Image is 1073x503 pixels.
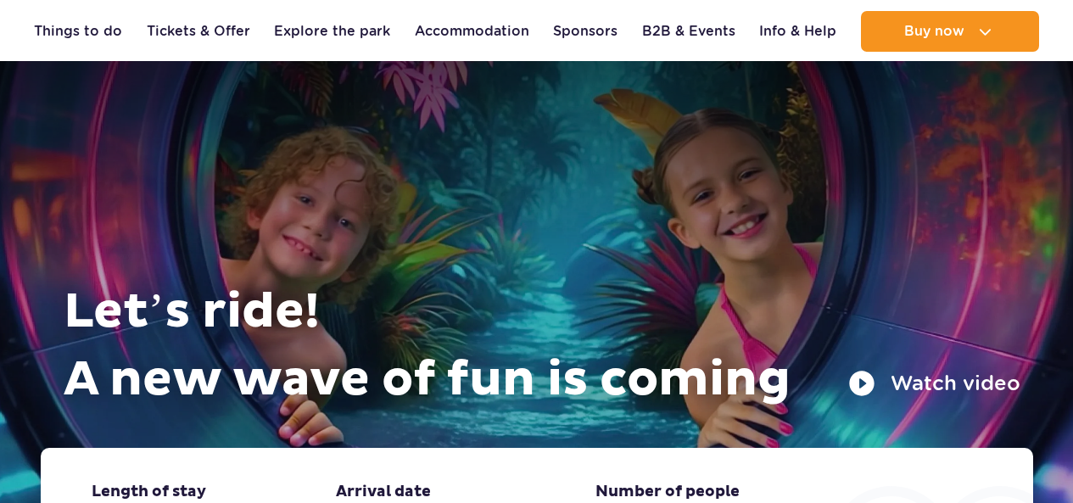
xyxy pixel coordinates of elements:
[147,11,250,52] a: Tickets & Offer
[759,11,836,52] a: Info & Help
[904,24,964,39] span: Buy now
[642,11,735,52] a: B2B & Events
[553,11,618,52] a: Sponsors
[415,11,529,52] a: Accommodation
[848,370,1020,397] button: Watch video
[336,482,431,502] span: Arrival date
[861,11,1039,52] button: Buy now
[92,482,206,502] span: Length of stay
[34,11,122,52] a: Things to do
[274,11,390,52] a: Explore the park
[64,278,1020,414] h1: Let’s ride! A new wave of fun is coming
[595,482,740,502] span: Number of people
